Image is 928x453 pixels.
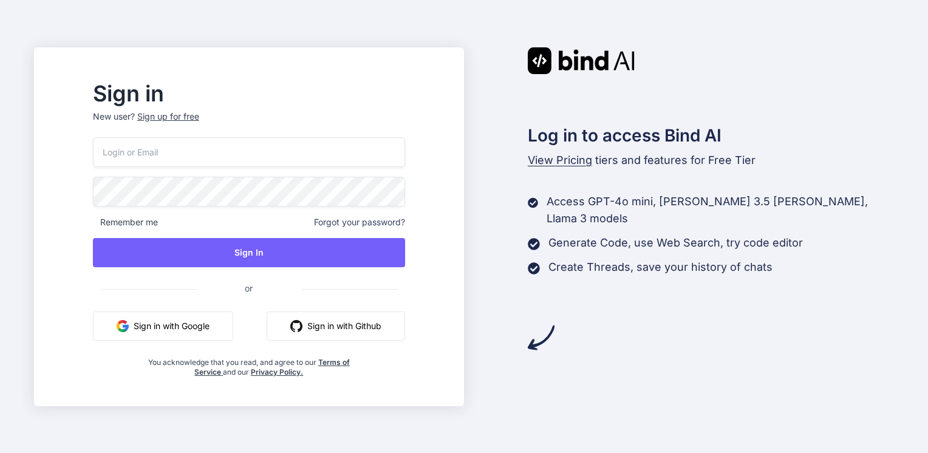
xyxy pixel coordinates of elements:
button: Sign in with Github [267,312,405,341]
p: New user? [93,111,405,137]
p: Access GPT-4o mini, [PERSON_NAME] 3.5 [PERSON_NAME], Llama 3 models [547,193,894,227]
img: github [290,320,302,332]
img: google [117,320,129,332]
img: arrow [528,324,554,351]
input: Login or Email [93,137,405,167]
button: Sign In [93,238,405,267]
span: Remember me [93,216,158,228]
h2: Log in to access Bind AI [528,123,895,148]
a: Privacy Policy. [251,367,303,376]
button: Sign in with Google [93,312,233,341]
div: Sign up for free [137,111,199,123]
img: Bind AI logo [528,47,635,74]
span: View Pricing [528,154,592,166]
h2: Sign in [93,84,405,103]
a: Terms of Service [194,358,350,376]
div: You acknowledge that you read, and agree to our and our [145,350,353,377]
p: tiers and features for Free Tier [528,152,895,169]
p: Create Threads, save your history of chats [548,259,773,276]
span: or [196,273,301,303]
span: Forgot your password? [314,216,405,228]
p: Generate Code, use Web Search, try code editor [548,234,803,251]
